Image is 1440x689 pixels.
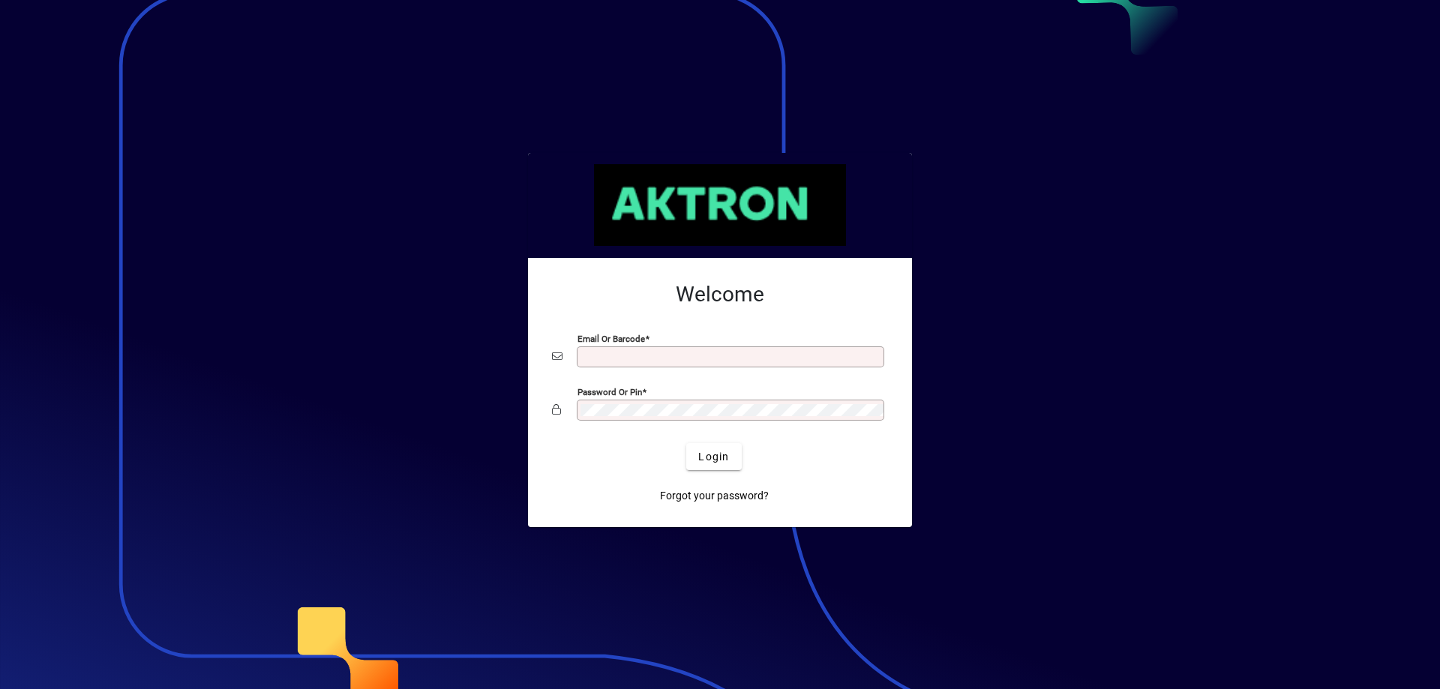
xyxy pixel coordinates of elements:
mat-label: Password or Pin [577,387,642,397]
mat-label: Email or Barcode [577,334,645,344]
a: Forgot your password? [654,482,775,509]
span: Login [698,449,729,465]
span: Forgot your password? [660,488,769,504]
h2: Welcome [552,282,888,307]
button: Login [686,443,741,470]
